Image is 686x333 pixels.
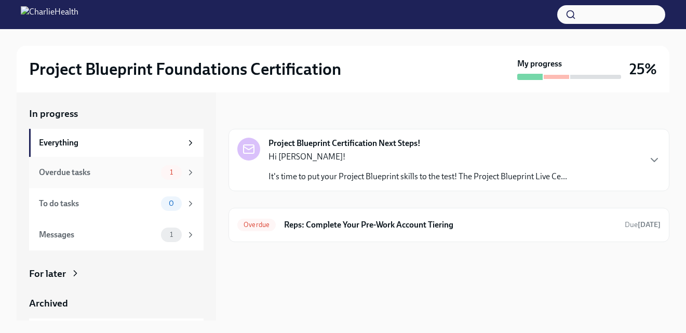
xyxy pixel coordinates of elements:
div: Messages [39,229,157,241]
span: 1 [164,168,179,176]
a: Archived [29,297,204,310]
a: For later [29,267,204,281]
a: To do tasks0 [29,188,204,219]
span: Due [625,220,661,229]
h6: Reps: Complete Your Pre-Work Account Tiering [284,219,616,231]
strong: My progress [517,58,562,70]
div: To do tasks [39,198,157,209]
a: Overdue tasks1 [29,157,204,188]
span: 1 [164,231,179,238]
div: For later [29,267,66,281]
span: Overdue [237,221,276,229]
img: CharlieHealth [21,6,78,23]
span: September 8th, 2025 10:00 [625,220,661,230]
div: In progress [228,107,277,121]
h2: Project Blueprint Foundations Certification [29,59,341,79]
div: Everything [39,137,182,149]
p: Hi [PERSON_NAME]! [268,151,567,163]
a: OverdueReps: Complete Your Pre-Work Account TieringDue[DATE] [237,217,661,233]
div: Overdue tasks [39,167,157,178]
strong: [DATE] [638,220,661,229]
strong: Project Blueprint Certification Next Steps! [268,138,421,149]
h3: 25% [629,60,657,78]
a: Messages1 [29,219,204,250]
a: Everything [29,129,204,157]
a: In progress [29,107,204,121]
span: 0 [163,199,180,207]
p: It's time to put your Project Blueprint skills to the test! The Project Blueprint Live Ce... [268,171,567,182]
